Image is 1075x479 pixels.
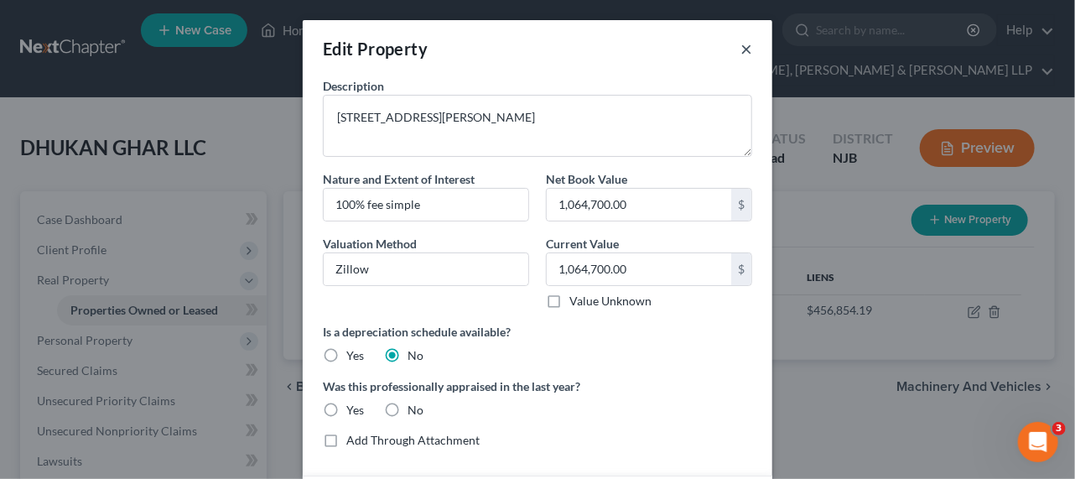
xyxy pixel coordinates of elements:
label: Is a depreciation schedule available? [323,323,752,341]
label: No [408,347,423,364]
div: $ [731,253,751,285]
label: Was this professionally appraised in the last year? [323,377,752,395]
div: Edit Property [323,37,428,60]
label: Yes [346,402,364,419]
label: Net Book Value [546,170,627,188]
button: × [740,39,752,59]
input: -- [324,189,528,221]
label: Value Unknown [569,293,652,310]
label: Nature and Extent of Interest [323,170,475,188]
input: 0.00 [547,189,731,221]
span: 3 [1052,422,1066,435]
label: Yes [346,347,364,364]
div: $ [731,189,751,221]
label: Add Through Attachment [346,432,480,449]
iframe: Intercom live chat [1018,422,1058,462]
label: Valuation Method [323,235,417,253]
label: Current Value [546,235,619,253]
label: Description [323,77,384,95]
label: No [408,402,423,419]
input: -- [324,253,528,285]
input: 0.00 [547,253,731,285]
